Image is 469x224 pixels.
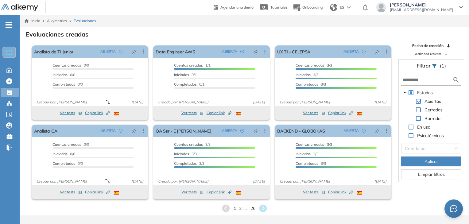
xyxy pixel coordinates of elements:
[424,98,441,104] span: Abiertas
[214,3,254,10] a: Agendar una demo
[26,31,88,38] h3: Evaluaciones creadas
[236,112,241,115] img: ESP
[119,50,122,53] span: check-circle
[372,179,389,184] span: [DATE]
[114,191,119,195] img: ESP
[47,18,67,23] span: Alkymetrics
[129,99,146,105] span: [DATE]
[418,171,445,178] span: Limpiar filtros
[250,179,267,184] span: [DATE]
[423,106,444,114] span: Cerradas
[174,142,211,147] span: 3/3
[207,189,231,195] span: Copiar link
[403,91,406,94] span: caret-down
[277,125,325,137] a: BACKEND - GLOBOKAS
[74,18,96,24] span: Evaluaciones
[362,50,366,53] span: check-circle
[390,2,453,7] span: [PERSON_NAME]
[416,123,432,131] span: En uso
[132,128,136,133] span: pushpin
[174,72,197,77] span: 0/1
[174,82,204,87] span: 0/1
[85,188,110,196] button: Copiar link
[127,126,141,136] button: pushpin
[328,110,353,116] span: Copiar link
[52,82,83,87] span: 0/0
[60,109,82,117] button: Ver tests
[222,128,237,133] span: ABIERTA
[85,110,110,116] span: Copiar link
[254,49,258,54] span: pushpin
[174,161,197,166] span: Completados
[245,205,247,212] span: ...
[249,47,262,56] button: pushpin
[452,76,460,84] img: search icon
[249,126,262,136] button: pushpin
[296,63,332,68] span: 3/3
[34,125,57,137] a: Analista QA
[343,49,359,54] span: ABIERTA
[412,43,444,48] span: Fecha de creación
[100,49,116,54] span: ABIERTA
[25,18,40,24] a: Inicio
[207,109,231,117] button: Copiar link
[85,109,110,117] button: Copiar link
[174,152,197,156] span: 3/3
[85,189,110,195] span: Copiar link
[34,99,89,105] span: Creado por: [PERSON_NAME]
[303,109,325,117] button: Ver tests
[296,161,318,166] span: Completados
[401,156,461,166] button: Aplicar
[174,152,189,156] span: Iniciadas
[340,5,344,10] span: ES
[296,142,332,147] span: 3/3
[181,188,203,196] button: Ver tests
[296,82,318,87] span: Completados
[328,188,353,196] button: Copiar link
[417,63,432,69] span: Filtrar
[270,5,288,10] span: Tutoriales
[52,152,75,156] span: 0/0
[127,47,141,56] button: pushpin
[119,129,122,133] span: check-circle
[174,63,203,68] span: Cuentas creadas
[375,128,379,133] span: pushpin
[222,49,237,54] span: ABIERTA
[357,191,362,195] img: ESP
[357,112,362,115] img: ESP
[156,179,211,184] span: Creado por: [PERSON_NAME]
[296,142,324,147] span: Cuentas creadas
[156,45,195,58] a: Data Engineer AWS
[52,142,89,147] span: 0/0
[417,124,430,130] span: En uso
[370,47,384,56] button: pushpin
[52,63,81,68] span: Cuentas creadas
[174,161,204,166] span: 3/3
[372,99,389,105] span: [DATE]
[362,129,366,133] span: check-circle
[52,63,89,68] span: 0/0
[234,205,236,212] span: 1
[417,133,444,138] span: Psicotécnicos
[52,72,75,77] span: 0/0
[254,128,258,133] span: pushpin
[132,49,136,54] span: pushpin
[250,205,255,212] span: 26
[296,63,324,68] span: Cuentas creadas
[220,5,254,10] span: Agendar una demo
[401,169,461,179] button: Limpiar filtros
[296,72,318,77] span: 3/3
[34,45,73,58] a: Analista de TI Junior
[174,72,189,77] span: Iniciadas
[1,4,38,12] img: Logo
[296,152,318,156] span: 3/3
[236,191,241,195] img: ESP
[303,188,325,196] button: Ver tests
[52,82,75,87] span: Completados
[156,99,211,105] span: Creado por: [PERSON_NAME]
[330,4,337,11] img: world
[277,179,332,184] span: Creado por: [PERSON_NAME]
[52,152,68,156] span: Iniciadas
[416,132,445,139] span: Psicotécnicos
[239,205,242,212] span: 2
